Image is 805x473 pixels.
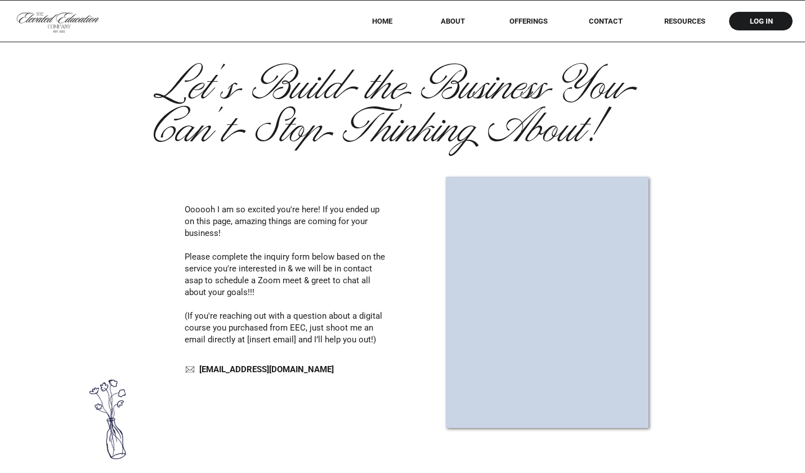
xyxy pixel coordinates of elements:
a: About [433,17,473,25]
a: Contact [581,17,630,25]
a: log in [739,17,783,25]
a: HOME [357,17,407,25]
a: [EMAIL_ADDRESS][DOMAIN_NAME] [199,364,347,376]
h1: Let's Build the Business You Can't Stop Thinking About! [154,66,639,138]
a: offerings [493,17,563,25]
p: Oooooh I am so excited you're here! If you ended up on this page, amazing things are coming for y... [185,204,385,345]
a: RESOURCES [649,17,721,25]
